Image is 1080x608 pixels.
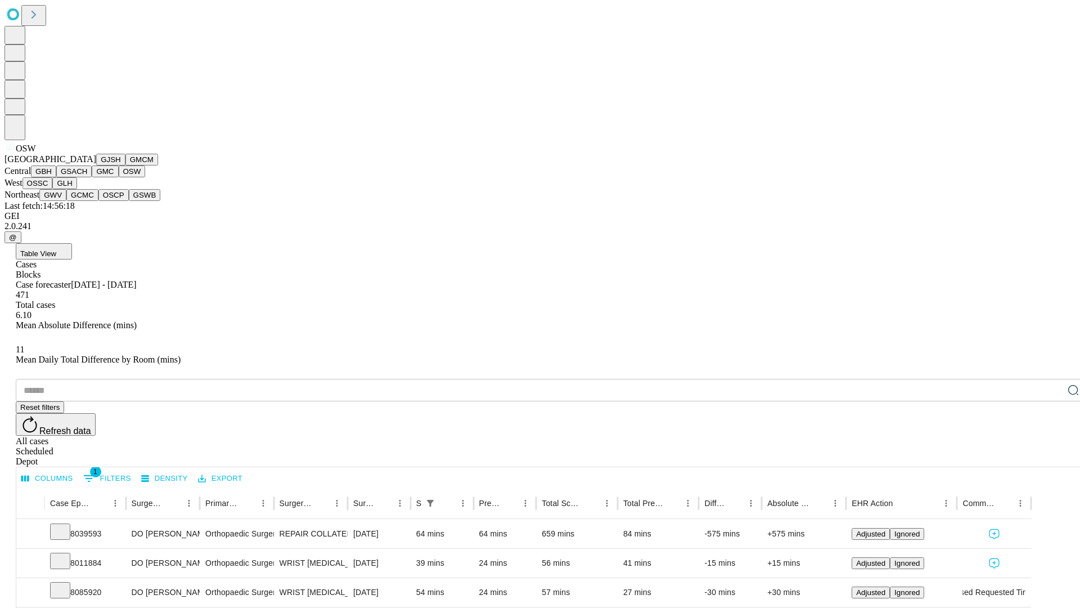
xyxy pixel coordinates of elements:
[39,426,91,436] span: Refresh data
[894,495,910,511] button: Sort
[962,499,995,508] div: Comments
[856,588,885,597] span: Adjusted
[255,495,271,511] button: Menu
[16,300,55,310] span: Total cases
[50,549,120,578] div: 8011884
[894,559,920,567] span: Ignored
[938,495,954,511] button: Menu
[125,154,158,166] button: GMCM
[894,530,920,538] span: Ignored
[704,549,756,578] div: -15 mins
[16,345,24,354] span: 11
[479,499,501,508] div: Predicted In Room Duration
[280,520,342,548] div: REPAIR COLLATERAL LIGAMENT FINGER
[132,499,164,508] div: Surgeon Name
[4,154,96,164] span: [GEOGRAPHIC_DATA]
[16,320,137,330] span: Mean Absolute Difference (mins)
[98,189,129,201] button: OSCP
[479,520,531,548] div: 64 mins
[353,549,405,578] div: [DATE]
[890,557,924,569] button: Ignored
[20,249,56,258] span: Table View
[852,557,890,569] button: Adjusted
[66,189,98,201] button: GCMC
[727,495,743,511] button: Sort
[583,495,599,511] button: Sort
[542,578,612,607] div: 57 mins
[894,588,920,597] span: Ignored
[16,280,71,289] span: Case forecaster
[376,495,392,511] button: Sort
[852,499,893,508] div: EHR Action
[353,499,375,508] div: Surgery Date
[16,413,96,436] button: Refresh data
[16,144,36,153] span: OSW
[422,495,438,511] button: Show filters
[416,578,468,607] div: 54 mins
[704,499,726,508] div: Difference
[416,549,468,578] div: 39 mins
[50,578,120,607] div: 8085920
[852,528,890,540] button: Adjusted
[39,189,66,201] button: GWV
[31,166,56,177] button: GBH
[416,499,421,508] div: Scheduled In Room Duration
[16,355,181,364] span: Mean Daily Total Difference by Room (mins)
[392,495,408,511] button: Menu
[240,495,255,511] button: Sort
[16,401,64,413] button: Reset filters
[997,495,1012,511] button: Sort
[181,495,197,511] button: Menu
[623,499,664,508] div: Total Predicted Duration
[767,549,840,578] div: +15 mins
[195,470,245,488] button: Export
[280,549,342,578] div: WRIST [MEDICAL_DATA] SURGERY RELEASE TRANSVERSE [MEDICAL_DATA] LIGAMENT
[16,290,29,299] span: 471
[4,211,1075,221] div: GEI
[1012,495,1028,511] button: Menu
[138,470,191,488] button: Density
[280,578,342,607] div: WRIST [MEDICAL_DATA] SURGERY RELEASE TRANSVERSE [MEDICAL_DATA] LIGAMENT
[205,578,268,607] div: Orthopaedic Surgery
[962,578,1025,607] div: Used Requested Time
[890,587,924,598] button: Ignored
[4,201,75,211] span: Last fetch: 14:56:18
[90,466,101,477] span: 1
[743,495,759,511] button: Menu
[22,525,39,544] button: Expand
[313,495,329,511] button: Sort
[664,495,680,511] button: Sort
[132,578,194,607] div: DO [PERSON_NAME] [PERSON_NAME] Do
[767,520,840,548] div: +575 mins
[827,495,843,511] button: Menu
[4,231,21,243] button: @
[107,495,123,511] button: Menu
[52,177,76,189] button: GLH
[767,578,840,607] div: +30 mins
[132,520,194,548] div: DO [PERSON_NAME] [PERSON_NAME] Do
[767,499,811,508] div: Absolute Difference
[20,403,60,412] span: Reset filters
[22,554,39,574] button: Expand
[92,166,118,177] button: GMC
[71,280,136,289] span: [DATE] - [DATE]
[623,520,694,548] div: 84 mins
[22,583,39,603] button: Expand
[542,549,612,578] div: 56 mins
[353,520,405,548] div: [DATE]
[856,530,885,538] span: Adjusted
[329,495,345,511] button: Menu
[954,578,1033,607] span: Used Requested Time
[542,520,612,548] div: 659 mins
[422,495,438,511] div: 1 active filter
[22,177,53,189] button: OSSC
[479,549,531,578] div: 24 mins
[96,154,125,166] button: GJSH
[704,578,756,607] div: -30 mins
[92,495,107,511] button: Sort
[165,495,181,511] button: Sort
[439,495,455,511] button: Sort
[9,233,17,242] span: @
[623,549,694,578] div: 41 mins
[205,549,268,578] div: Orthopaedic Surgery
